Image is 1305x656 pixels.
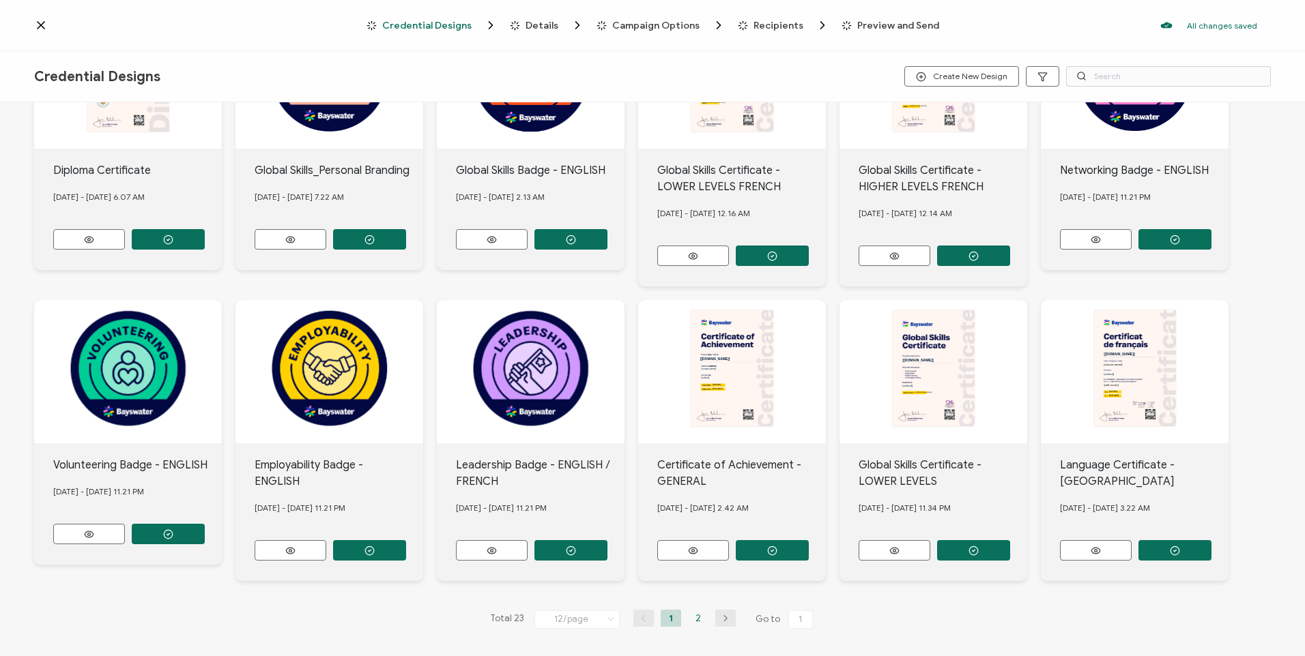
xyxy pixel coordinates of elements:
[688,610,708,627] li: 2
[657,162,827,195] div: Global Skills Certificate - LOWER LEVELS FRENCH
[916,72,1007,82] span: Create New Design
[34,68,160,85] span: Credential Designs
[657,195,827,232] div: [DATE] - [DATE] 12.16 AM
[53,162,223,179] div: Diploma Certificate
[510,18,584,32] span: Details
[859,490,1028,526] div: [DATE] - [DATE] 11.34 PM
[1060,490,1229,526] div: [DATE] - [DATE] 3.22 AM
[526,20,558,31] span: Details
[859,457,1028,490] div: Global Skills Certificate - LOWER LEVELS
[657,490,827,526] div: [DATE] - [DATE] 2.42 AM
[53,179,223,215] div: [DATE] - [DATE] 6.07 AM
[597,18,726,32] span: Campaign Options
[456,162,625,179] div: Global Skills Badge - ENGLISH
[1060,457,1229,490] div: Language Certificate - [GEOGRAPHIC_DATA]
[255,457,424,490] div: Employability Badge - ENGLISH
[842,20,939,31] span: Preview and Send
[859,195,1028,232] div: [DATE] - [DATE] 12.14 AM
[857,20,939,31] span: Preview and Send
[367,18,498,32] span: Credential Designs
[756,610,816,629] span: Go to
[657,457,827,490] div: Certificate of Achievement - GENERAL
[255,179,424,215] div: [DATE] - [DATE] 7.22 AM
[53,473,223,510] div: [DATE] - [DATE] 11.21 PM
[53,457,223,473] div: Volunteering Badge - ENGLISH
[456,179,625,215] div: [DATE] - [DATE] 2.13 AM
[490,610,524,629] span: Total 23
[661,610,681,627] li: 1
[1187,20,1257,31] p: All changes saved
[1066,66,1271,87] input: Search
[1060,179,1229,215] div: [DATE] - [DATE] 11.21 PM
[255,162,424,179] div: Global Skills_Personal Branding
[612,20,700,31] span: Campaign Options
[534,610,620,629] input: Select
[1237,591,1305,656] iframe: Chat Widget
[859,162,1028,195] div: Global Skills Certificate - HIGHER LEVELS FRENCH
[456,457,625,490] div: Leadership Badge - ENGLISH / FRENCH
[738,18,829,32] span: Recipients
[367,18,939,32] div: Breadcrumb
[1060,162,1229,179] div: Networking Badge - ENGLISH
[754,20,803,31] span: Recipients
[904,66,1019,87] button: Create New Design
[255,490,424,526] div: [DATE] - [DATE] 11.21 PM
[456,490,625,526] div: [DATE] - [DATE] 11.21 PM
[382,20,472,31] span: Credential Designs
